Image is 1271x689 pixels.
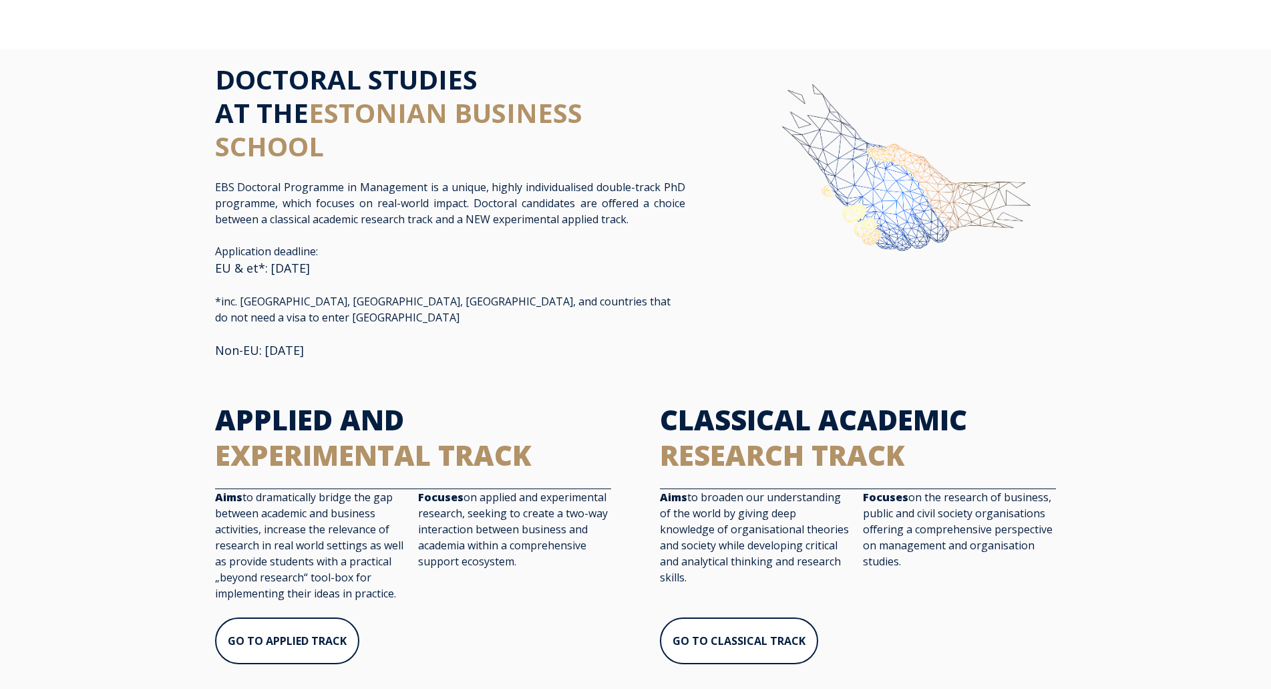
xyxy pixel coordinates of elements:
[215,617,359,664] a: GO TO APPLIED TRACK
[418,490,608,569] span: on applied and experimental research, seeking to create a two-way interaction between business an...
[215,243,685,360] p: Application deadline:
[660,436,905,474] span: RESEARCH TRACK
[215,260,310,276] span: EU & et*: [DATE]
[418,490,464,505] strong: Focuses
[215,342,304,358] span: Non-EU: [DATE]
[215,94,582,164] span: ESTONIAN BUSINESS SCHOOL
[660,617,818,664] a: GO TO CLASSICAL TRACK
[215,294,671,325] span: *inc. [GEOGRAPHIC_DATA], [GEOGRAPHIC_DATA], [GEOGRAPHIC_DATA], and countries that do not need a v...
[734,63,1056,312] img: img-ebs-hand
[660,490,687,505] strong: Aims
[215,179,685,227] p: EBS Doctoral Programme in Management is a unique, highly individualised double-track PhD programm...
[660,490,849,585] span: to broaden our understanding of the world by giving deep knowledge of organisational theories and...
[215,436,532,474] span: EXPERIMENTAL TRACK
[215,490,242,505] strong: Aims
[215,402,611,472] h2: APPLIED AND
[215,490,403,601] span: to dramatically bridge the gap between academic and business activities, increase the relevance o...
[215,63,685,163] h1: DOCTORAL STUDIES AT THE
[863,490,1053,569] span: on the research of business, public and civil society organisations offering a comprehensive pers...
[660,402,1056,472] h2: CLASSICAL ACADEMIC
[863,490,908,505] strong: Focuses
